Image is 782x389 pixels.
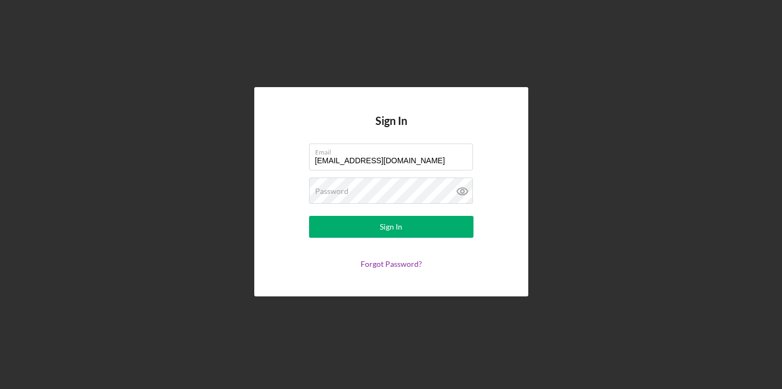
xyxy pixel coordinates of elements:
[309,216,473,238] button: Sign In
[315,144,473,156] label: Email
[315,187,349,196] label: Password
[380,216,402,238] div: Sign In
[375,115,407,144] h4: Sign In
[361,259,422,268] a: Forgot Password?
